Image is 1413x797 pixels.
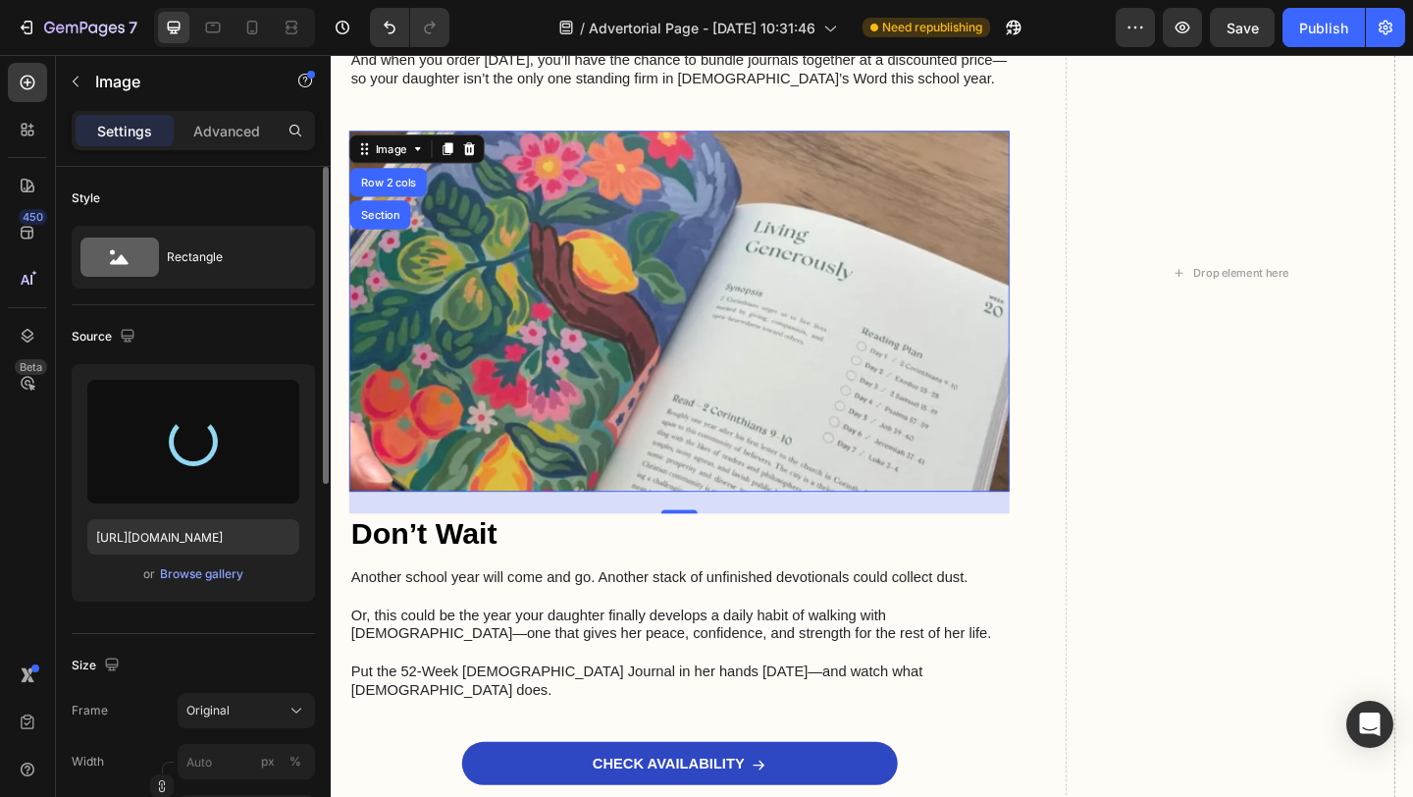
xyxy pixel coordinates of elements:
[72,702,108,719] label: Frame
[1282,8,1365,47] button: Publish
[331,55,1413,797] iframe: Design area
[284,750,307,773] button: px
[44,93,86,111] div: Image
[72,653,124,679] div: Size
[1227,20,1259,36] span: Save
[72,753,104,770] label: Width
[193,121,260,141] p: Advanced
[938,230,1042,245] div: Drop element here
[178,744,315,779] input: px%
[178,693,315,728] button: Original
[19,209,47,225] div: 450
[289,753,301,770] div: %
[22,640,736,721] p: Put the 52-Week [DEMOGRAPHIC_DATA] Journal in her hands [DATE]—and watch what [DEMOGRAPHIC_DATA] ...
[20,82,738,475] img: gempages_576859238949716731-18c1b34a-76f9-49a4-8656-9c8dc542b1d3.png
[256,750,280,773] button: %
[580,18,585,38] span: /
[95,70,262,93] p: Image
[143,562,155,586] span: or
[129,16,137,39] p: 7
[20,499,738,545] h2: Don’t Wait
[285,762,450,782] p: CHECK AVAILABILITY
[28,133,96,144] div: Row 2 cols
[15,359,47,375] div: Beta
[370,8,449,47] div: Undo/Redo
[589,18,815,38] span: Advertorial Page - [DATE] 10:31:46
[882,19,982,36] span: Need republishing
[160,565,243,583] div: Browse gallery
[72,189,100,207] div: Style
[8,8,146,47] button: 7
[1299,18,1348,38] div: Publish
[159,564,244,584] button: Browse gallery
[167,235,287,280] div: Rectangle
[28,168,78,180] div: Section
[1210,8,1275,47] button: Save
[261,753,275,770] div: px
[87,519,299,555] input: https://example.com/image.jpg
[1346,701,1393,748] div: Open Intercom Messenger
[22,579,736,640] p: Or, this could be the year your daughter finally develops a daily habit of walking with [DEMOGRAP...
[142,747,616,794] a: CHECK AVAILABILITY
[97,121,152,141] p: Settings
[186,702,230,719] span: Original
[22,558,736,579] p: Another school year will come and go. Another stack of unfinished devotionals could collect dust.
[72,324,139,350] div: Source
